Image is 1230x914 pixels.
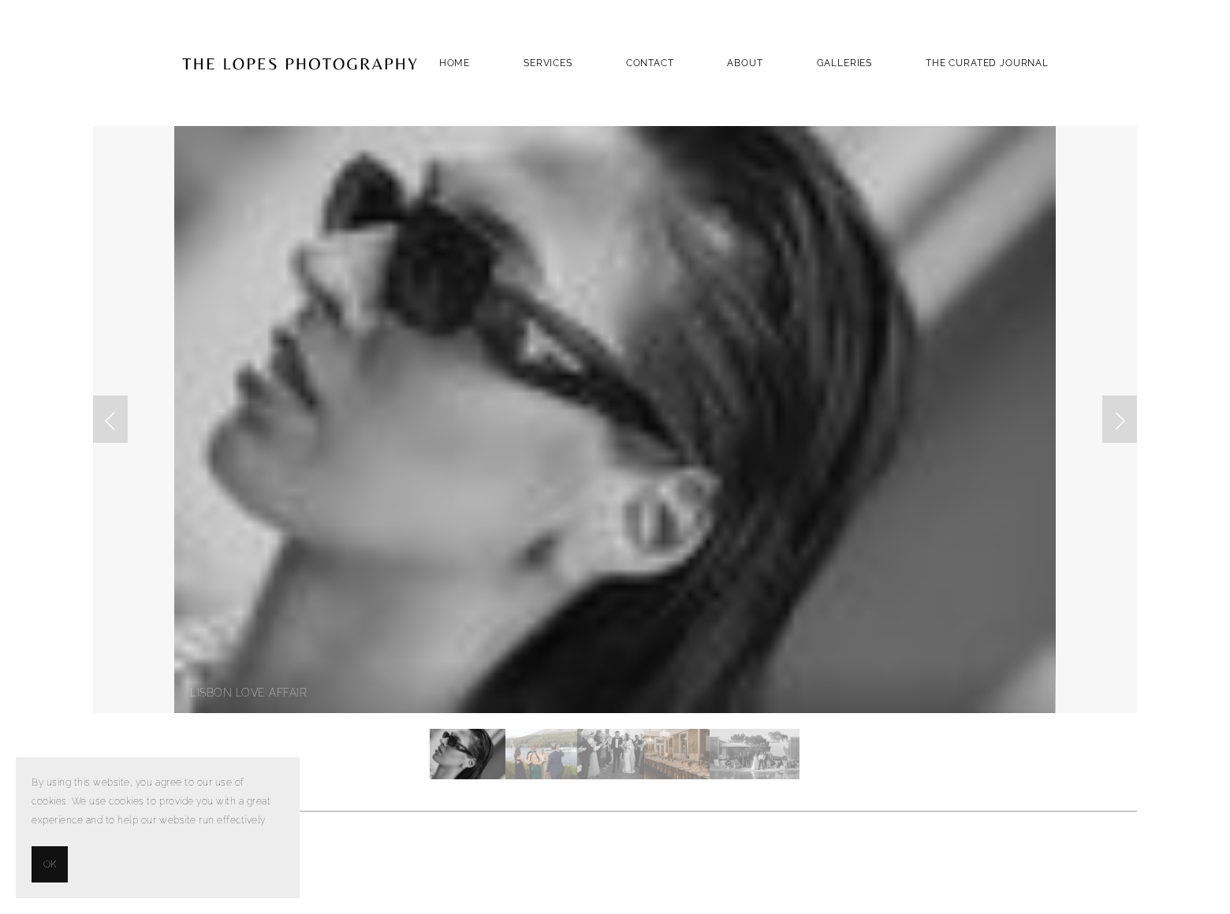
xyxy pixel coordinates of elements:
a: GALLERIES [817,52,873,73]
a: ABOUT [727,52,762,73]
img: Slide 1 [430,729,505,779]
p: By using this website, you agree to our use of cookies. We use cookies to provide you with a grea... [32,773,284,830]
img: Slide 5 [710,729,799,779]
section: Cookie banner [16,757,300,898]
p: LISBON LOVE AFFAIR [190,685,1039,701]
a: SERVICES [524,58,572,69]
img: Slide 4 [644,729,710,779]
img: Slide 2 [505,729,577,779]
img: LISBON LOVE AFFAIR [174,126,1055,713]
a: Previous Slide [93,396,128,443]
a: Contact [626,52,674,73]
img: Slide 3 [577,729,644,779]
a: Next Slide [1102,396,1137,443]
img: Portugal Wedding Photographer | The Lopes Photography [181,24,418,102]
a: THE CURATED JOURNAL [926,52,1049,73]
button: OK [32,846,68,882]
span: OK [43,855,56,874]
a: Home [439,52,470,73]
